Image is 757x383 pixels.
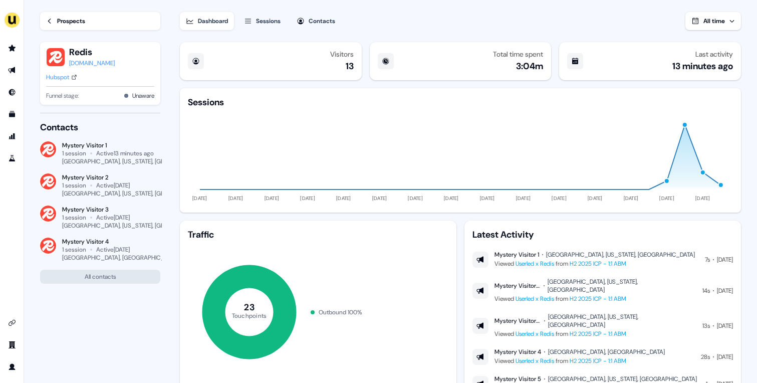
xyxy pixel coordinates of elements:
div: 7s [705,255,710,265]
div: [DATE] [717,352,733,362]
tspan: [DATE] [301,195,316,202]
tspan: Touchpoints [232,311,267,319]
div: Traffic [188,229,448,241]
button: Sessions [238,12,287,30]
tspan: [DATE] [695,195,710,202]
div: Active [DATE] [96,246,130,254]
tspan: [DATE] [552,195,567,202]
tspan: [DATE] [660,195,675,202]
div: 28s [701,352,710,362]
div: [GEOGRAPHIC_DATA], [US_STATE], [GEOGRAPHIC_DATA] [546,251,695,259]
a: Userled x Redis [516,330,554,338]
div: Viewed from [494,356,665,366]
div: [GEOGRAPHIC_DATA], [US_STATE], [GEOGRAPHIC_DATA] [548,375,697,383]
div: Active 13 minutes ago [96,149,154,157]
tspan: [DATE] [444,195,459,202]
a: Go to prospects [4,40,20,56]
a: Userled x Redis [516,260,554,268]
div: Mystery Visitor 1 [62,141,160,149]
tspan: [DATE] [372,195,387,202]
div: [DATE] [717,255,733,265]
div: Prospects [57,16,85,26]
div: [DATE] [717,321,733,331]
div: Visitors [330,50,354,58]
a: H2 2025 ICP - 1:1 ABM [570,295,626,303]
div: Dashboard [198,16,228,26]
tspan: [DATE] [265,195,280,202]
div: [GEOGRAPHIC_DATA], [US_STATE], [GEOGRAPHIC_DATA] [62,157,212,165]
div: [GEOGRAPHIC_DATA], [US_STATE], [GEOGRAPHIC_DATA] [548,278,696,294]
div: Outbound 100 % [319,307,362,317]
a: H2 2025 ICP - 1:1 ABM [570,357,626,365]
div: Hubspot [46,72,69,82]
tspan: [DATE] [228,195,243,202]
button: All time [685,12,741,30]
a: Userled x Redis [516,357,554,365]
a: H2 2025 ICP - 1:1 ABM [570,260,626,268]
div: 3:04m [516,60,543,72]
tspan: [DATE] [192,195,207,202]
div: 1 session [62,246,86,254]
div: Contacts [40,121,160,133]
a: Prospects [40,12,160,30]
div: 13 [346,60,354,72]
div: Mystery Visitor 1 [494,251,539,259]
div: [GEOGRAPHIC_DATA], [US_STATE], [GEOGRAPHIC_DATA] [548,313,696,329]
div: Sessions [256,16,281,26]
div: Contacts [309,16,335,26]
div: [GEOGRAPHIC_DATA], [GEOGRAPHIC_DATA] [548,348,665,356]
a: Hubspot [46,72,77,82]
tspan: [DATE] [480,195,495,202]
div: Last activity [695,50,733,58]
button: Contacts [291,12,341,30]
div: Mystery Visitor 2 [494,282,541,290]
button: All contacts [40,270,160,284]
a: Go to Inbound [4,84,20,100]
a: Go to experiments [4,150,20,166]
a: Go to attribution [4,128,20,144]
a: H2 2025 ICP - 1:1 ABM [570,330,626,338]
div: [GEOGRAPHIC_DATA], [US_STATE], [GEOGRAPHIC_DATA] [62,189,212,198]
div: Viewed from [494,329,696,339]
div: [DATE] [717,286,733,296]
div: Mystery Visitor 5 [494,375,541,383]
div: Mystery Visitor 4 [494,348,541,356]
tspan: [DATE] [408,195,423,202]
div: 1 session [62,214,86,222]
a: Go to templates [4,106,20,122]
tspan: [DATE] [336,195,351,202]
a: Go to team [4,337,20,353]
div: 14s [702,286,710,296]
span: All time [703,17,725,25]
div: Active [DATE] [96,181,130,189]
span: Funnel stage: [46,91,79,101]
tspan: [DATE] [624,195,639,202]
div: Viewed from [494,294,696,304]
div: 1 session [62,149,86,157]
div: Mystery Visitor 3 [62,206,160,214]
div: Sessions [188,96,224,108]
div: Latest Activity [472,229,733,241]
div: 1 session [62,181,86,189]
div: [GEOGRAPHIC_DATA], [GEOGRAPHIC_DATA] [62,254,180,262]
div: Viewed from [494,259,695,269]
div: 13s [702,321,710,331]
div: Active [DATE] [96,214,130,222]
button: Unaware [132,91,154,101]
div: [GEOGRAPHIC_DATA], [US_STATE], [GEOGRAPHIC_DATA] [62,222,212,230]
button: Dashboard [180,12,234,30]
tspan: 23 [244,301,255,313]
a: Go to integrations [4,315,20,331]
button: Redis [69,46,115,58]
div: 13 minutes ago [672,60,733,72]
div: Total time spent [493,50,543,58]
a: Go to outbound experience [4,62,20,78]
a: [DOMAIN_NAME] [69,58,115,68]
a: Userled x Redis [516,295,554,303]
div: Mystery Visitor 4 [62,238,160,246]
tspan: [DATE] [588,195,603,202]
tspan: [DATE] [516,195,531,202]
a: Go to profile [4,359,20,375]
div: Mystery Visitor 2 [62,173,160,181]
